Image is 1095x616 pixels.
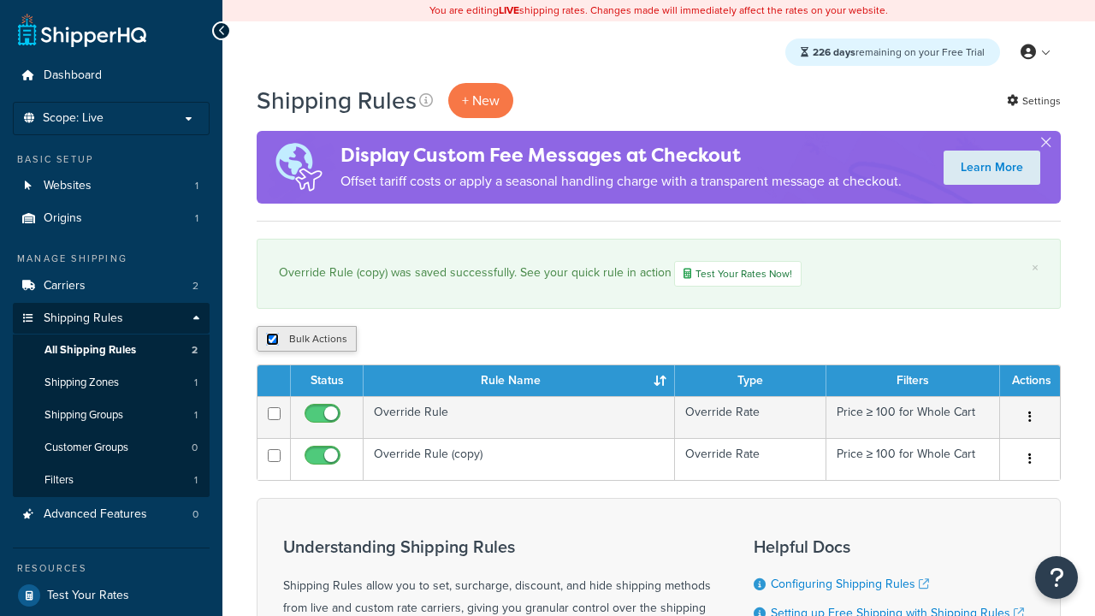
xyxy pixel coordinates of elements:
strong: 226 days [813,44,855,60]
li: Carriers [13,270,210,302]
span: 1 [194,376,198,390]
h4: Display Custom Fee Messages at Checkout [340,141,902,169]
a: Configuring Shipping Rules [771,575,929,593]
button: Bulk Actions [257,326,357,352]
th: Actions [1000,365,1060,396]
div: Override Rule (copy) was saved successfully. See your quick rule in action [279,261,1039,287]
div: Basic Setup [13,152,210,167]
a: Carriers 2 [13,270,210,302]
span: Filters [44,473,74,488]
a: Settings [1007,89,1061,113]
td: Price ≥ 100 for Whole Cart [826,438,1000,480]
b: LIVE [499,3,519,18]
span: Shipping Rules [44,311,123,326]
span: Shipping Groups [44,408,123,423]
a: Advanced Features 0 [13,499,210,530]
span: Dashboard [44,68,102,83]
img: duties-banner-06bc72dcb5fe05cb3f9472aba00be2ae8eb53ab6f0d8bb03d382ba314ac3c341.png [257,131,340,204]
span: All Shipping Rules [44,343,136,358]
a: All Shipping Rules 2 [13,335,210,366]
a: ShipperHQ Home [18,13,146,47]
span: Scope: Live [43,111,104,126]
span: Test Your Rates [47,589,129,603]
span: 2 [192,343,198,358]
a: Customer Groups 0 [13,432,210,464]
span: Origins [44,211,82,226]
span: Shipping Zones [44,376,119,390]
th: Rule Name : activate to sort column ascending [364,365,675,396]
p: + New [448,83,513,118]
li: Customer Groups [13,432,210,464]
span: 1 [195,179,198,193]
span: 1 [195,211,198,226]
th: Status [291,365,364,396]
h3: Understanding Shipping Rules [283,537,711,556]
span: Advanced Features [44,507,147,522]
a: Filters 1 [13,465,210,496]
a: Learn More [944,151,1040,185]
th: Type [675,365,826,396]
h3: Helpful Docs [754,537,1034,556]
h1: Shipping Rules [257,84,417,117]
button: Open Resource Center [1035,556,1078,599]
span: 1 [194,473,198,488]
li: All Shipping Rules [13,335,210,366]
td: Override Rule [364,396,675,438]
a: Origins 1 [13,203,210,234]
span: Websites [44,179,92,193]
a: Shipping Zones 1 [13,367,210,399]
div: Resources [13,561,210,576]
span: 1 [194,408,198,423]
li: Shipping Zones [13,367,210,399]
a: Shipping Groups 1 [13,400,210,431]
div: Manage Shipping [13,252,210,266]
li: Websites [13,170,210,202]
span: Customer Groups [44,441,128,455]
li: Advanced Features [13,499,210,530]
th: Filters [826,365,1000,396]
a: Test Your Rates Now! [674,261,802,287]
li: Shipping Groups [13,400,210,431]
span: 2 [192,279,198,293]
span: 0 [192,441,198,455]
span: Carriers [44,279,86,293]
a: Websites 1 [13,170,210,202]
a: Shipping Rules [13,303,210,335]
p: Offset tariff costs or apply a seasonal handling charge with a transparent message at checkout. [340,169,902,193]
a: Dashboard [13,60,210,92]
li: Filters [13,465,210,496]
td: Price ≥ 100 for Whole Cart [826,396,1000,438]
a: Test Your Rates [13,580,210,611]
td: Override Rate [675,396,826,438]
li: Shipping Rules [13,303,210,498]
div: remaining on your Free Trial [785,38,1000,66]
span: 0 [192,507,198,522]
li: Origins [13,203,210,234]
td: Override Rate [675,438,826,480]
a: × [1032,261,1039,275]
td: Override Rule (copy) [364,438,675,480]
